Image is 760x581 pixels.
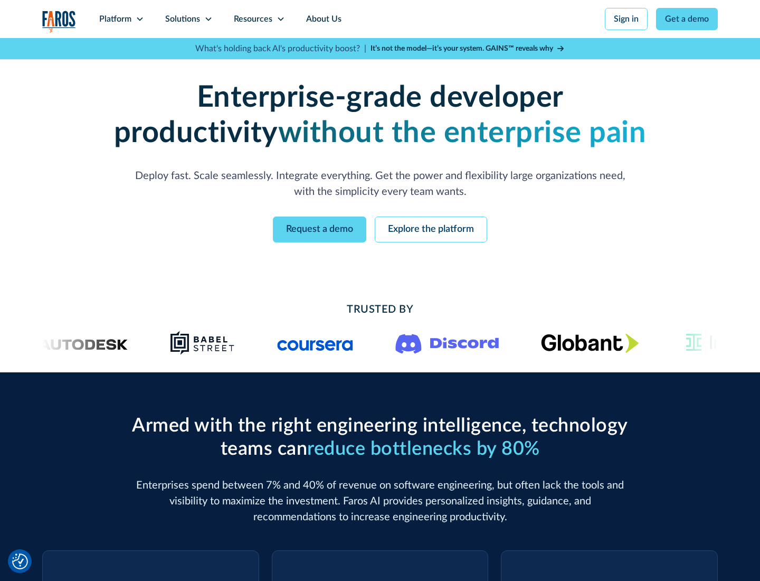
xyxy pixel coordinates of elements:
[234,13,272,25] div: Resources
[273,217,366,242] a: Request a demo
[12,554,28,569] button: Cookie Settings
[12,554,28,569] img: Revisit consent button
[42,11,76,32] a: home
[165,13,200,25] div: Solutions
[605,8,648,30] a: Sign in
[370,45,553,52] strong: It’s not the model—it’s your system. GAINS™ reveals why
[170,330,235,355] img: Babel Street logo png
[127,477,633,525] p: Enterprises spend between 7% and 40% of revenue on software engineering, but often lack the tools...
[307,439,540,458] span: reduce bottlenecks by 80%
[127,168,633,200] p: Deploy fast. Scale seamlessly. Integrate everything. Get the power and flexibility large organiza...
[656,8,718,30] a: Get a demo
[195,42,366,55] p: What's holding back AI's productivity boost? |
[278,334,354,351] img: Logo of the online learning platform Coursera.
[370,43,565,54] a: It’s not the model—it’s your system. GAINS™ reveals why
[278,118,647,148] strong: without the enterprise pain
[42,11,76,32] img: Logo of the analytics and reporting company Faros.
[127,415,633,460] h2: Armed with the right engineering intelligence, technology teams can
[18,336,128,350] img: Logo of the design software company Autodesk.
[396,332,499,354] img: Logo of the communication platform Discord.
[99,13,131,25] div: Platform
[127,302,633,317] h2: Trusted By
[114,83,564,148] strong: Enterprise-grade developer productivity
[375,217,487,242] a: Explore the platform
[541,333,639,353] img: Globant's logo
